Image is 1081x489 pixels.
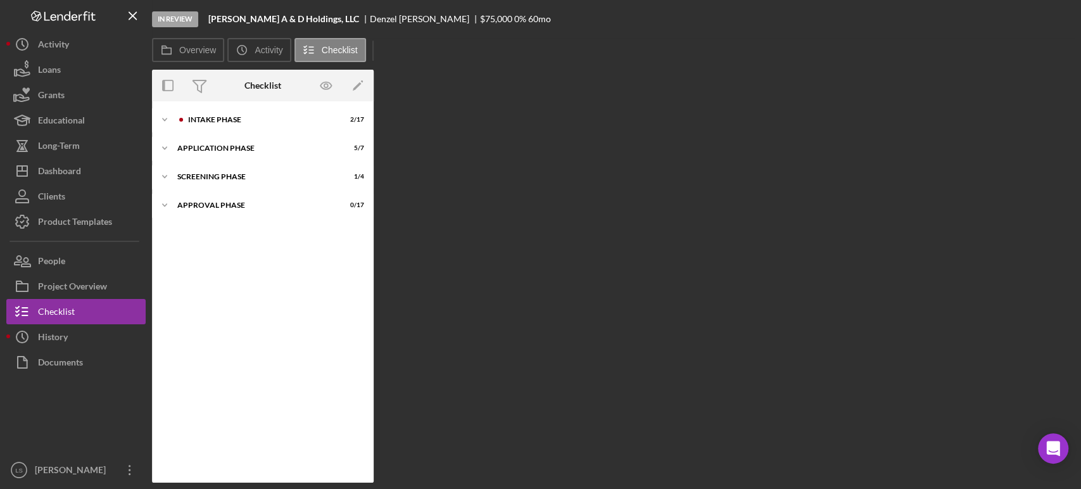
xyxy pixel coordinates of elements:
text: LS [15,467,23,474]
label: Overview [179,45,216,55]
label: Activity [255,45,282,55]
button: Overview [152,38,224,62]
div: Activity [38,32,69,60]
div: Grants [38,82,65,111]
div: History [38,324,68,353]
div: Clients [38,184,65,212]
button: Documents [6,350,146,375]
div: Intake Phase [188,116,332,124]
div: People [38,248,65,277]
div: Screening Phase [177,173,332,181]
div: 0 / 17 [341,201,364,209]
div: 0 % [514,14,526,24]
div: Product Templates [38,209,112,238]
button: Grants [6,82,146,108]
div: Loans [38,57,61,86]
button: Project Overview [6,274,146,299]
div: Approval Phase [177,201,332,209]
div: 5 / 7 [341,144,364,152]
div: [PERSON_NAME] [32,457,114,486]
div: Checklist [38,299,75,327]
button: LS[PERSON_NAME] [6,457,146,483]
b: [PERSON_NAME] A & D Holdings, LLC [208,14,359,24]
button: Dashboard [6,158,146,184]
button: Loans [6,57,146,82]
div: Educational [38,108,85,136]
div: Dashboard [38,158,81,187]
button: Educational [6,108,146,133]
button: Activity [227,38,291,62]
button: Activity [6,32,146,57]
button: People [6,248,146,274]
div: Denzel [PERSON_NAME] [370,14,480,24]
div: Application Phase [177,144,332,152]
div: Documents [38,350,83,378]
div: Checklist [244,80,281,91]
button: Product Templates [6,209,146,234]
button: Checklist [294,38,366,62]
div: In Review [152,11,198,27]
span: $75,000 [480,13,512,24]
div: Project Overview [38,274,107,302]
button: Long-Term [6,133,146,158]
label: Checklist [322,45,358,55]
div: 1 / 4 [341,173,364,181]
div: 2 / 17 [341,116,364,124]
div: Long-Term [38,133,80,162]
button: Checklist [6,299,146,324]
button: Clients [6,184,146,209]
div: Open Intercom Messenger [1038,433,1068,464]
div: 60 mo [528,14,551,24]
button: History [6,324,146,350]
